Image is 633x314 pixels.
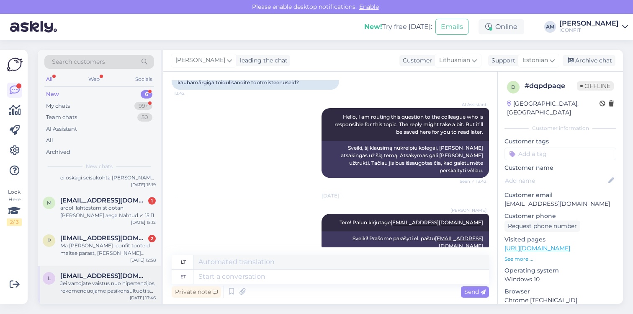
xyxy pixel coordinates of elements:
[450,207,486,213] span: [PERSON_NAME]
[335,114,484,135] span: Hello, I am routing this question to the colleague who is responsible for this topic. The reply m...
[504,296,616,305] p: Chrome [TECHNICAL_ID]
[47,200,51,206] span: m
[47,237,51,244] span: r
[435,235,483,249] a: [EMAIL_ADDRESS][DOMAIN_NAME]
[131,219,156,226] div: [DATE] 15:12
[504,137,616,146] p: Customer tags
[559,27,619,34] div: ICONFIT
[504,191,616,200] p: Customer email
[134,74,154,85] div: Socials
[455,101,486,108] span: AI Assistant
[46,136,53,145] div: All
[511,84,515,90] span: d
[488,56,515,65] div: Support
[504,125,616,132] div: Customer information
[48,275,51,281] span: l
[130,295,156,301] div: [DATE] 17:46
[559,20,628,34] a: [PERSON_NAME]ICONFIT
[87,74,101,85] div: Web
[52,57,105,66] span: Search customers
[504,235,616,244] p: Visited pages
[340,219,483,226] span: Tere! Palun kirjutage
[399,56,432,65] div: Customer
[60,204,156,219] div: arooli lähtestamist ootan [PERSON_NAME] aega Nähtud ✓ 15:11
[525,81,577,91] div: # dqpdpaqe
[504,287,616,296] p: Browser
[504,266,616,275] p: Operating system
[148,235,156,242] div: 2
[504,148,616,160] input: Add a tag
[577,81,614,91] span: Offline
[60,197,147,204] span: malbrit.kasela@gmail.com
[504,221,580,232] div: Request phone number
[391,219,483,226] a: [EMAIL_ADDRESS][DOMAIN_NAME]
[504,244,570,252] a: [URL][DOMAIN_NAME]
[60,242,156,257] div: Ma [PERSON_NAME] iconfit tooteid maitse pärast, [PERSON_NAME] loodan neist proteiini [PERSON_NAME...
[544,21,556,33] div: AM
[505,176,607,185] input: Add name
[60,234,147,242] span: raoul.renser67@gmail.com
[364,22,432,32] div: Try free [DATE]:
[46,113,77,122] div: Team chats
[46,148,70,156] div: Archived
[237,56,288,65] div: leading the chat
[180,270,186,284] div: et
[60,272,147,280] span: laimutka@gmail.com
[44,74,54,85] div: All
[364,23,382,31] b: New!
[455,178,486,184] span: Seen ✓ 13:42
[322,141,489,178] div: Sveiki, šį klausimą nukreipiu kolegai, [PERSON_NAME] atsakingas už šią temą. Atsakymas gali [PERS...
[131,182,156,188] div: [DATE] 15:19
[439,56,470,65] span: Lithuanian
[507,99,600,117] div: [GEOGRAPHIC_DATA], [GEOGRAPHIC_DATA]
[479,19,524,34] div: Online
[141,90,152,99] div: 6
[134,102,152,110] div: 99+
[181,255,186,269] div: lt
[357,3,381,10] span: Enable
[7,57,23,73] img: Askly Logo
[172,286,221,298] div: Private note
[175,56,225,65] span: [PERSON_NAME]
[172,192,489,200] div: [DATE]
[504,255,616,263] p: See more ...
[174,90,206,96] span: 13:42
[7,188,22,226] div: Look Here
[522,56,548,65] span: Estonian
[464,288,486,296] span: Send
[46,90,59,99] div: New
[504,200,616,208] p: [EMAIL_ADDRESS][DOMAIN_NAME]
[504,163,616,172] p: Customer name
[504,212,616,221] p: Customer phone
[322,231,489,253] div: Sveiki! Prašome parašyti el. paštu
[60,280,156,295] div: Jei vartojate vaistus nuo hipertenzijos, rekomenduojame pasikonsultuoti su gydytoju arba sveikato...
[148,197,156,205] div: 1
[86,163,113,170] span: New chats
[46,102,70,110] div: My chats
[435,19,468,35] button: Emails
[504,275,616,284] p: Windows 10
[563,55,615,66] div: Archive chat
[137,113,152,122] div: 50
[46,125,77,133] div: AI Assistant
[130,257,156,263] div: [DATE] 12:58
[559,20,619,27] div: [PERSON_NAME]
[7,218,22,226] div: 2 / 3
